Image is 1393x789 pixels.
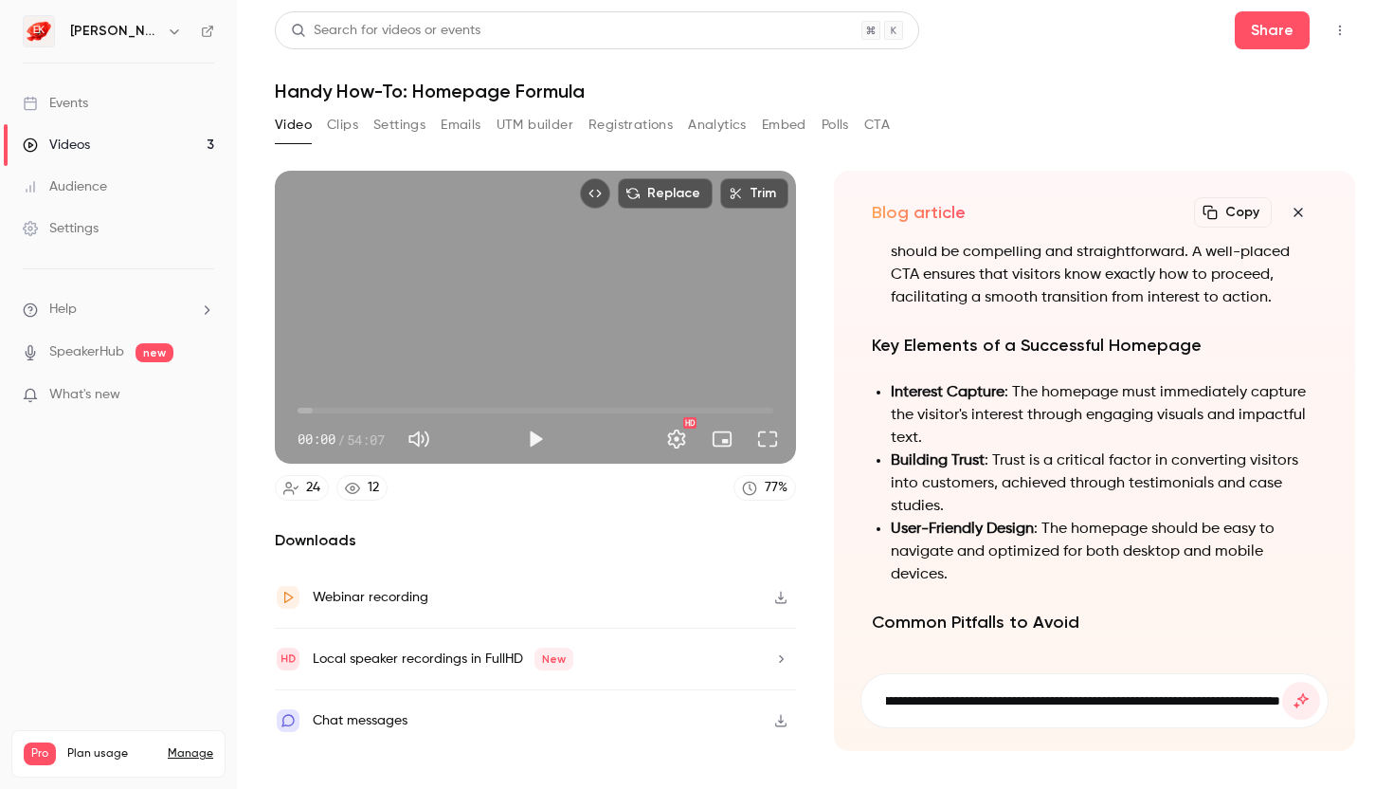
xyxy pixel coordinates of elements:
button: Settings [658,420,696,458]
h2: Common Pitfalls to Avoid [872,609,1317,635]
button: Share [1235,11,1310,49]
button: Clips [327,110,358,140]
img: website_grey.svg [30,49,45,64]
span: Plan usage [67,746,156,761]
div: Domain Overview [72,112,170,124]
div: 24 [306,478,320,498]
div: 00:00 [298,430,385,450]
button: Emails [441,110,480,140]
img: Elle Kwan Studio [24,16,54,46]
div: 77 % [765,478,787,498]
button: Settings [373,110,425,140]
strong: User-Friendly Design [891,522,1034,537]
strong: Building Trust [891,453,985,468]
button: Polls [822,110,849,140]
span: / [337,430,345,450]
img: tab_keywords_by_traffic_grey.svg [189,110,204,125]
div: 12 [368,478,379,498]
button: Trim [720,178,788,209]
h2: Key Elements of a Successful Homepage [872,332,1317,358]
a: Manage [168,746,213,761]
span: Pro [24,743,56,765]
li: : Trust is a critical factor in converting visitors into customers, achieved through testimonials... [891,450,1317,518]
a: 77% [733,475,796,501]
strong: Interest Capture [891,385,1004,400]
button: Analytics [688,110,747,140]
div: v 4.0.25 [53,30,93,46]
button: Turn on miniplayer [703,420,741,458]
div: Chat messages [313,709,407,732]
span: New [534,648,573,670]
div: Events [23,94,88,113]
button: CTA [864,110,890,140]
span: 00:00 [298,430,335,450]
div: HD [683,417,696,429]
button: Embed [762,110,806,140]
button: Top Bar Actions [1325,15,1355,46]
span: new [136,343,173,362]
button: Mute [400,420,438,458]
li: : The homepage should be easy to navigate and optimized for both desktop and mobile devices. [891,518,1317,586]
button: Copy [1194,197,1272,228]
div: Search for videos or events [291,21,480,41]
div: Domain: [DOMAIN_NAME] [49,49,208,64]
div: Audience [23,177,107,196]
h2: Downloads [275,529,796,552]
img: tab_domain_overview_orange.svg [51,110,66,125]
h6: [PERSON_NAME] Studio [70,22,159,41]
button: Full screen [749,420,787,458]
h2: Blog article [872,201,966,224]
li: : The homepage must immediately capture the visitor's interest through engaging visuals and impac... [891,381,1317,450]
button: Embed video [580,178,610,209]
button: Replace [618,178,713,209]
span: Help [49,300,77,320]
span: What's new [49,385,120,405]
button: Registrations [588,110,673,140]
button: Play [516,420,554,458]
div: Settings [23,219,99,238]
div: Local speaker recordings in FullHD [313,648,573,670]
div: Keywords by Traffic [209,112,319,124]
div: Webinar recording [313,586,428,609]
a: 12 [336,475,388,501]
iframe: Noticeable Trigger [191,387,214,404]
a: 24 [275,475,329,501]
h1: Handy How-To: Homepage Formula [275,80,1355,102]
li: help-dropdown-opener [23,300,214,320]
div: Videos [23,136,90,155]
button: Video [275,110,312,140]
img: logo_orange.svg [30,30,45,46]
button: UTM builder [497,110,573,140]
span: 54:07 [347,430,385,450]
a: SpeakerHub [49,342,124,362]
